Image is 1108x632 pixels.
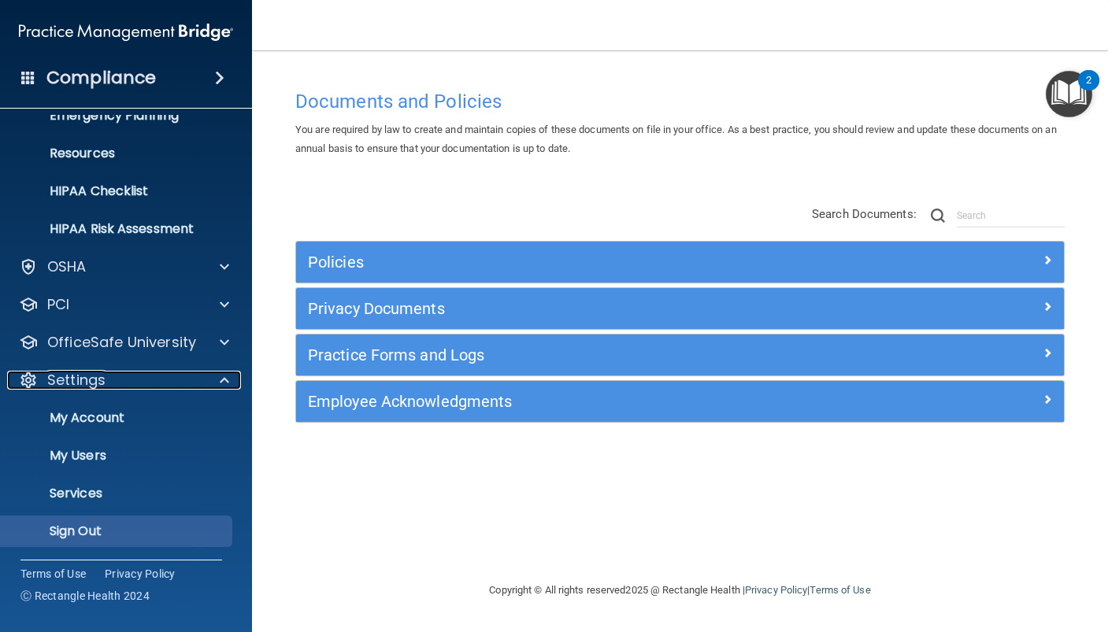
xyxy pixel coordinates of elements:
p: Settings [47,371,106,390]
a: OSHA [19,257,229,276]
img: ic-search.3b580494.png [931,209,945,223]
span: You are required by law to create and maintain copies of these documents on file in your office. ... [295,124,1057,154]
span: Ⓒ Rectangle Health 2024 [20,588,150,604]
a: PCI [19,295,229,314]
a: OfficeSafe University [19,333,229,352]
a: Terms of Use [20,566,86,582]
h4: Documents and Policies [295,91,1065,112]
p: My Account [10,410,225,426]
p: OfficeSafe University [47,333,196,352]
a: Privacy Policy [105,566,176,582]
a: Settings [19,371,229,390]
a: Privacy Documents [308,296,1052,321]
p: Services [10,486,225,501]
p: HIPAA Checklist [10,183,225,199]
img: PMB logo [19,17,233,48]
p: HIPAA Risk Assessment [10,221,225,237]
a: Privacy Policy [745,584,807,596]
button: Open Resource Center, 2 new notifications [1046,71,1092,117]
div: 2 [1086,80,1091,101]
h5: Policies [308,253,860,271]
input: Search [957,204,1065,227]
a: Policies [308,249,1052,275]
iframe: Drift Widget Chat Controller [836,520,1089,583]
p: PCI [47,295,69,314]
p: Resources [10,146,225,161]
a: Practice Forms and Logs [308,342,1052,368]
p: Emergency Planning [10,108,225,124]
h4: Compliance [46,67,156,89]
a: Terms of Use [810,584,870,596]
div: Copyright © All rights reserved 2025 @ Rectangle Health | | [393,565,968,615]
p: My Users [10,448,225,464]
span: Search Documents: [812,207,917,221]
h5: Employee Acknowledgments [308,393,860,410]
a: Employee Acknowledgments [308,389,1052,414]
h5: Practice Forms and Logs [308,346,860,364]
p: Sign Out [10,523,225,539]
p: OSHA [47,257,87,276]
h5: Privacy Documents [308,300,860,317]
